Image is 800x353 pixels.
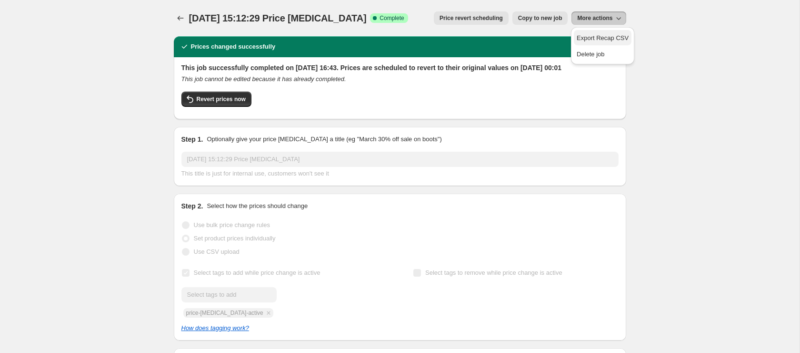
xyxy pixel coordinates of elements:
button: Copy to new job [512,11,568,25]
button: Price revert scheduling [434,11,509,25]
span: Complete [380,14,404,22]
a: How does tagging work? [181,324,249,332]
span: Export Recap CSV [577,34,629,42]
span: Select tags to remove while price change is active [425,269,562,276]
button: More actions [571,11,626,25]
h2: Prices changed successfully [191,42,276,52]
p: Select how the prices should change [207,201,308,211]
span: Select tags to add while price change is active [194,269,320,276]
span: Delete job [577,51,605,58]
p: Optionally give your price [MEDICAL_DATA] a title (eg "March 30% off sale on boots") [207,135,441,144]
button: Delete job [574,46,631,62]
span: [DATE] 15:12:29 Price [MEDICAL_DATA] [189,13,367,23]
span: More actions [577,14,612,22]
h2: Step 1. [181,135,203,144]
button: Price change jobs [174,11,187,25]
button: Revert prices now [181,92,251,107]
i: This job cannot be edited because it has already completed. [181,75,346,83]
span: Use CSV upload [194,248,240,255]
span: Copy to new job [518,14,562,22]
span: Set product prices individually [194,235,276,242]
input: 30% off holiday sale [181,152,619,167]
button: Export Recap CSV [574,30,631,45]
span: Price revert scheduling [440,14,503,22]
h2: Step 2. [181,201,203,211]
h2: This job successfully completed on [DATE] 16:43. Prices are scheduled to revert to their original... [181,63,619,73]
input: Select tags to add [181,287,277,302]
span: This title is just for internal use, customers won't see it [181,170,329,177]
span: Use bulk price change rules [194,221,270,228]
span: Revert prices now [197,95,246,103]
